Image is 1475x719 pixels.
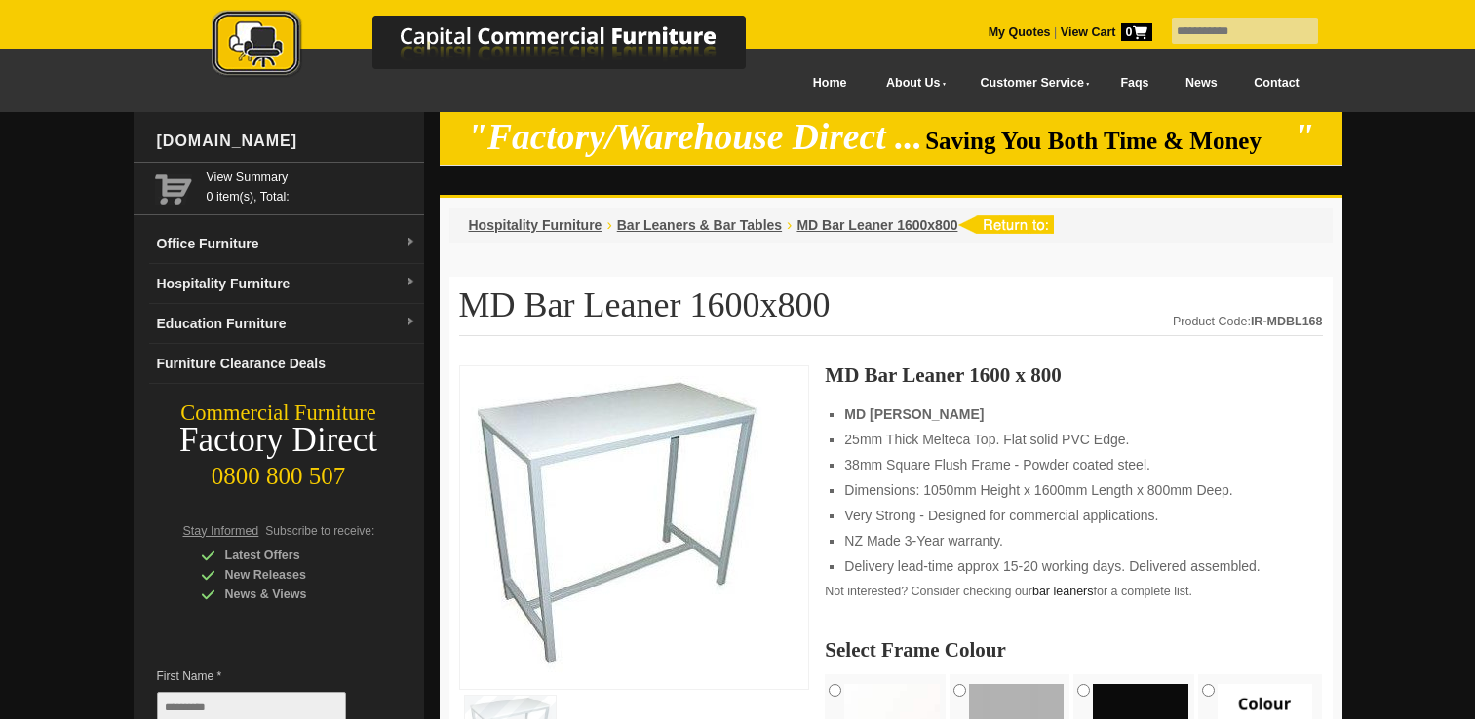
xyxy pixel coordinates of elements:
h2: Select Frame Colour [825,640,1322,660]
a: Hospitality Furnituredropdown [149,264,424,304]
a: My Quotes [989,25,1051,39]
em: " [1294,117,1314,157]
img: MD Bar Leaner 1600x800 [470,376,762,673]
p: Not interested? Consider checking our for a complete list. [825,582,1322,601]
a: News [1167,61,1235,105]
div: [DOMAIN_NAME] [149,112,424,170]
li: › [787,215,792,235]
strong: MD [PERSON_NAME] [844,406,984,422]
div: Product Code: [1173,312,1323,331]
a: MD Bar Leaner 1600x800 [796,217,957,233]
div: Latest Offers [201,546,386,565]
span: 0 [1121,23,1152,41]
em: "Factory/Warehouse Direct ... [467,117,922,157]
div: Factory Direct [134,427,424,454]
div: 0800 800 507 [134,453,424,490]
img: dropdown [405,237,416,248]
img: Capital Commercial Furniture Logo [158,10,840,81]
a: Office Furnituredropdown [149,224,424,264]
li: Very Strong - Designed for commercial applications. [844,506,1302,525]
a: Hospitality Furniture [469,217,602,233]
strong: IR-MDBL168 [1251,315,1323,328]
a: View Summary [207,168,416,187]
span: Stay Informed [183,524,259,538]
a: Bar Leaners & Bar Tables [617,217,782,233]
a: bar leaners [1032,585,1094,598]
a: View Cart0 [1057,25,1151,39]
a: About Us [865,61,958,105]
span: First Name * [157,666,375,686]
a: Contact [1235,61,1317,105]
li: Delivery lead-time approx 15-20 working days. Delivered assembled. [844,556,1302,576]
div: News & Views [201,585,386,604]
a: Furniture Clearance Deals [149,344,424,384]
a: Customer Service [958,61,1102,105]
span: Subscribe to receive: [265,524,374,538]
a: Capital Commercial Furniture Logo [158,10,840,87]
h1: MD Bar Leaner 1600x800 [459,286,1323,336]
li: NZ Made 3-Year warranty. [844,531,1302,550]
strong: View Cart [1061,25,1152,39]
span: Saving You Both Time & Money [925,128,1291,154]
li: 25mm Thick Melteca Top. Flat solid PVC Edge. [844,430,1302,449]
a: Faqs [1103,61,1168,105]
div: New Releases [201,565,386,585]
h3: MD Bar Leaner 1600 x 800 [825,365,1322,385]
img: dropdown [405,317,416,328]
li: 38mm Square Flush Frame - Powder coated steel. [844,455,1302,474]
div: Commercial Furniture [134,399,424,427]
img: dropdown [405,277,416,288]
li: › [606,215,611,235]
img: return to [957,215,1054,234]
a: Education Furnituredropdown [149,304,424,344]
span: 0 item(s), Total: [207,168,416,204]
li: Dimensions: 1050mm Height x 1600mm Length x 800mm Deep. [844,480,1302,500]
